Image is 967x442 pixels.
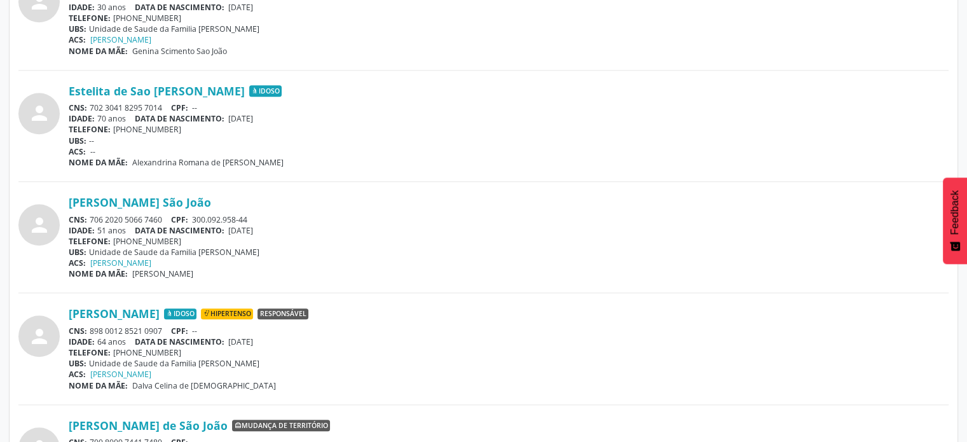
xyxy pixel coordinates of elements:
span: Responsável [257,308,308,320]
div: 30 anos [69,2,949,13]
div: 706 2020 5066 7460 [69,214,949,225]
a: Estelita de Sao [PERSON_NAME] [69,84,245,98]
span: NOME DA MÃE: [69,157,128,168]
span: ACS: [69,258,86,268]
div: -- [69,135,949,146]
span: CNS: [69,326,87,336]
div: 702 3041 8295 7014 [69,102,949,113]
span: CPF: [171,326,188,336]
span: [DATE] [228,336,253,347]
span: UBS: [69,358,86,369]
span: CPF: [171,102,188,113]
a: [PERSON_NAME] [90,34,151,45]
span: [DATE] [228,113,253,124]
span: DATA DE NASCIMENTO: [135,336,224,347]
span: -- [192,102,197,113]
a: [PERSON_NAME] [90,369,151,380]
span: ACS: [69,34,86,45]
div: [PHONE_NUMBER] [69,13,949,24]
span: CNS: [69,102,87,113]
div: Unidade de Saude da Familia [PERSON_NAME] [69,358,949,369]
span: ACS: [69,146,86,157]
span: TELEFONE: [69,347,111,358]
span: Genina Scimento Sao João [132,46,227,57]
span: IDADE: [69,113,95,124]
span: 300.092.958-44 [192,214,247,225]
div: Unidade de Saude da Familia [PERSON_NAME] [69,247,949,258]
span: CNS: [69,214,87,225]
div: 51 anos [69,225,949,236]
span: DATA DE NASCIMENTO: [135,113,224,124]
span: IDADE: [69,2,95,13]
span: [PERSON_NAME] [132,268,193,279]
span: ACS: [69,369,86,380]
i: person [28,102,51,125]
span: Idoso [249,85,282,97]
span: TELEFONE: [69,236,111,247]
span: [DATE] [228,2,253,13]
div: Unidade de Saude da Familia [PERSON_NAME] [69,24,949,34]
div: 64 anos [69,336,949,347]
i: person [28,325,51,348]
span: TELEFONE: [69,124,111,135]
span: Idoso [164,308,196,320]
span: NOME DA MÃE: [69,46,128,57]
span: IDADE: [69,336,95,347]
a: [PERSON_NAME] [90,258,151,268]
div: 898 0012 8521 0907 [69,326,949,336]
a: [PERSON_NAME] São João [69,195,211,209]
span: Mudança de território [232,420,330,431]
div: [PHONE_NUMBER] [69,347,949,358]
span: -- [90,146,95,157]
span: Dalva Celina de [DEMOGRAPHIC_DATA] [132,380,276,391]
span: UBS: [69,24,86,34]
span: NOME DA MÃE: [69,268,128,279]
span: NOME DA MÃE: [69,380,128,391]
span: DATA DE NASCIMENTO: [135,2,224,13]
span: DATA DE NASCIMENTO: [135,225,224,236]
span: UBS: [69,135,86,146]
span: -- [192,326,197,336]
span: Feedback [949,190,961,235]
div: [PHONE_NUMBER] [69,124,949,135]
a: [PERSON_NAME] de São João [69,418,228,432]
span: IDADE: [69,225,95,236]
div: 70 anos [69,113,949,124]
span: TELEFONE: [69,13,111,24]
span: [DATE] [228,225,253,236]
a: [PERSON_NAME] [69,307,160,321]
div: [PHONE_NUMBER] [69,236,949,247]
i: person [28,214,51,237]
span: Alexandrina Romana de [PERSON_NAME] [132,157,284,168]
span: Hipertenso [201,308,253,320]
button: Feedback - Mostrar pesquisa [943,177,967,264]
span: UBS: [69,247,86,258]
span: CPF: [171,214,188,225]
